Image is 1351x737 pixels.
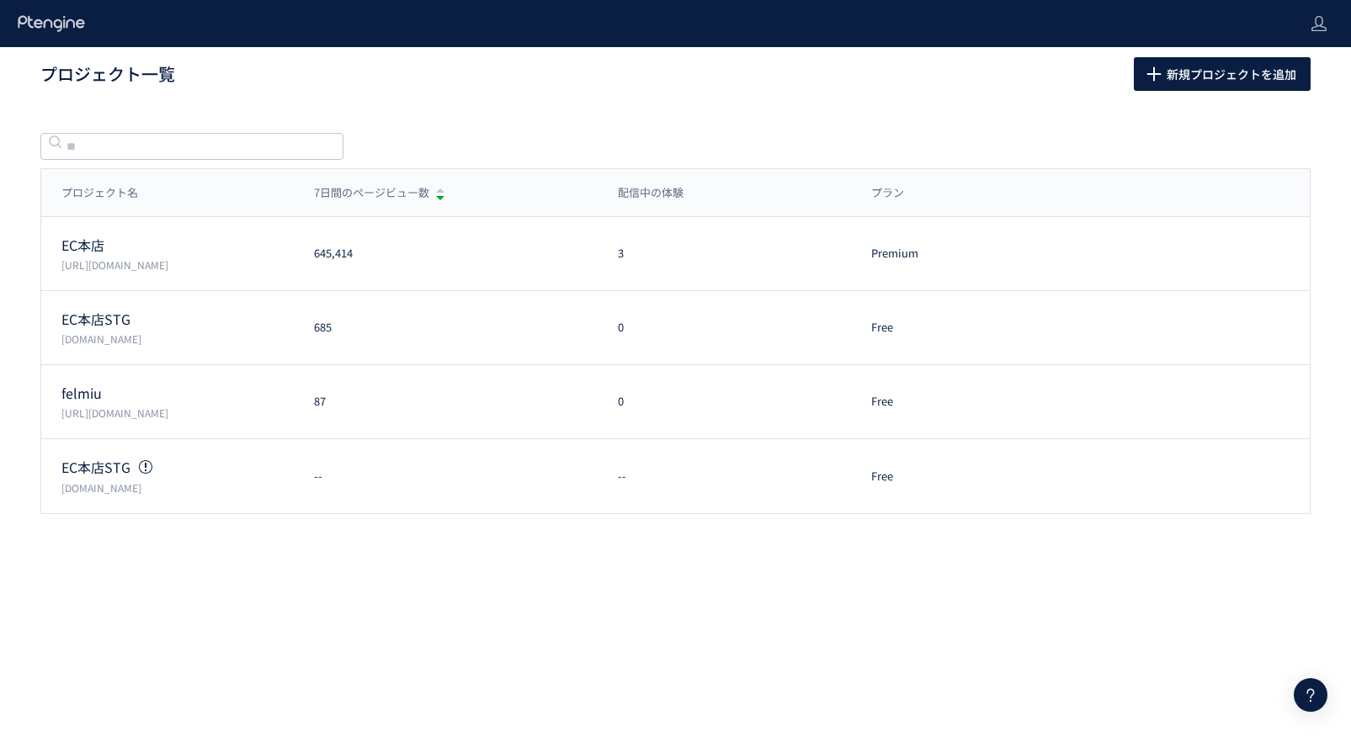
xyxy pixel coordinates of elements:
[598,469,852,485] div: --
[598,246,852,262] div: 3
[40,62,1097,87] h1: プロジェクト一覧
[61,257,294,272] p: https://etvos.com
[294,469,598,485] div: --
[61,384,294,403] p: felmiu
[851,320,1057,336] div: Free
[61,406,294,420] p: https://felmiu.com
[314,185,429,201] span: 7日間のページビュー数
[61,310,294,329] p: EC本店STG
[598,394,852,410] div: 0
[294,394,598,410] div: 87
[598,320,852,336] div: 0
[851,469,1057,485] div: Free
[1134,57,1311,91] button: 新規プロジェクトを追加
[294,246,598,262] div: 645,414
[61,458,294,477] p: EC本店STG
[294,320,598,336] div: 685
[618,185,683,201] span: 配信中の体験
[1167,57,1296,91] span: 新規プロジェクトを追加
[871,185,904,201] span: プラン
[851,394,1057,410] div: Free
[61,185,138,201] span: プロジェクト名
[61,236,294,255] p: EC本店
[851,246,1057,262] div: Premium
[61,480,294,495] p: stg.etvos.com
[61,331,294,346] p: stg.etvos.com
